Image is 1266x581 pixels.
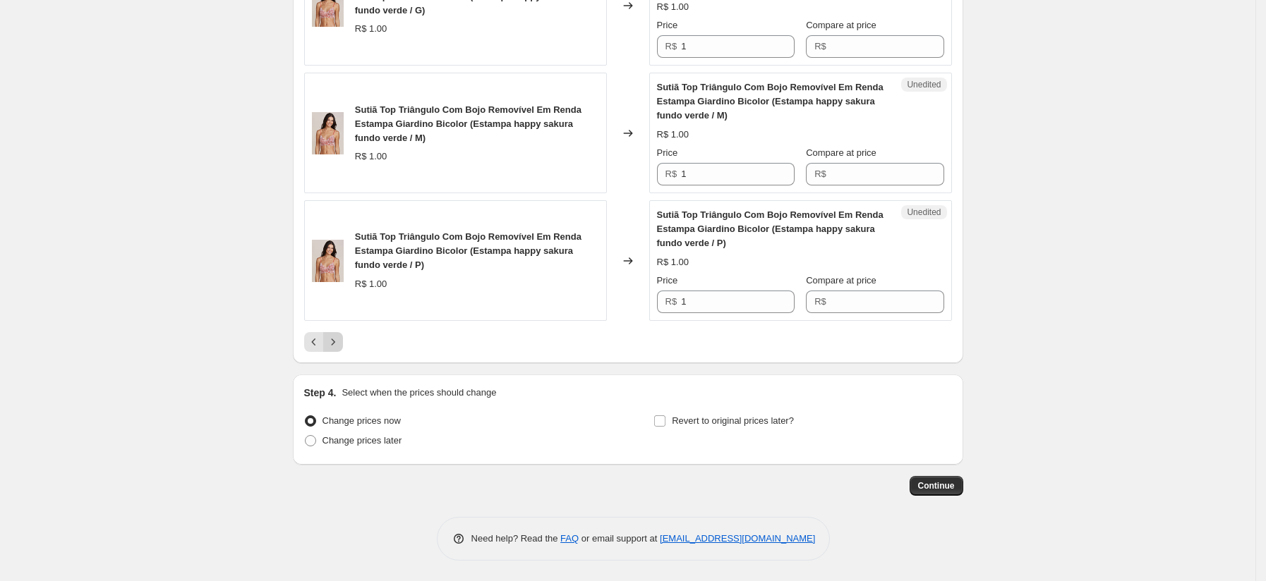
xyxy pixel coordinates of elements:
span: Sutiã Top Triângulo Com Bojo Removível Em Renda Estampa Giardino Bicolor (Estampa happy sakura fu... [355,104,581,143]
span: Sutiã Top Triângulo Com Bojo Removível Em Renda Estampa Giardino Bicolor (Estampa happy sakura fu... [657,209,884,248]
span: Compare at price [806,275,876,286]
span: R$ [665,169,677,179]
span: Compare at price [806,147,876,158]
nav: Pagination [304,332,343,352]
button: Next [323,332,343,352]
span: Sutiã Top Triângulo Com Bojo Removível Em Renda Estampa Giardino Bicolor (Estampa happy sakura fu... [355,231,581,270]
span: Change prices now [322,415,401,426]
div: R$ 1.00 [355,149,387,164]
span: Price [657,147,678,158]
h2: Step 4. [304,386,337,400]
div: R$ 1.00 [657,255,689,269]
span: Unedited [907,207,941,218]
span: Compare at price [806,20,876,30]
span: Change prices later [322,435,402,446]
span: Continue [918,480,955,491]
span: R$ [665,296,677,307]
img: 258452-1200-auto_f83350cf-91bb-47bb-b1bd-99ef8e15f41f_80x.jpg [312,240,344,282]
p: Select when the prices should change [342,386,496,400]
span: Price [657,20,678,30]
span: R$ [665,41,677,51]
span: Revert to original prices later? [672,415,794,426]
button: Continue [910,476,963,496]
span: Sutiã Top Triângulo Com Bojo Removível Em Renda Estampa Giardino Bicolor (Estampa happy sakura fu... [657,82,884,121]
div: R$ 1.00 [355,277,387,291]
button: Previous [304,332,324,352]
span: R$ [814,296,826,307]
span: or email support at [579,533,660,544]
a: FAQ [560,533,579,544]
div: R$ 1.00 [657,128,689,142]
span: R$ [814,169,826,179]
span: Unedited [907,79,941,90]
span: Price [657,275,678,286]
span: R$ [814,41,826,51]
span: Need help? Read the [471,533,561,544]
a: [EMAIL_ADDRESS][DOMAIN_NAME] [660,533,815,544]
div: R$ 1.00 [355,22,387,36]
img: 258452-1200-auto_f83350cf-91bb-47bb-b1bd-99ef8e15f41f_80x.jpg [312,112,344,154]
